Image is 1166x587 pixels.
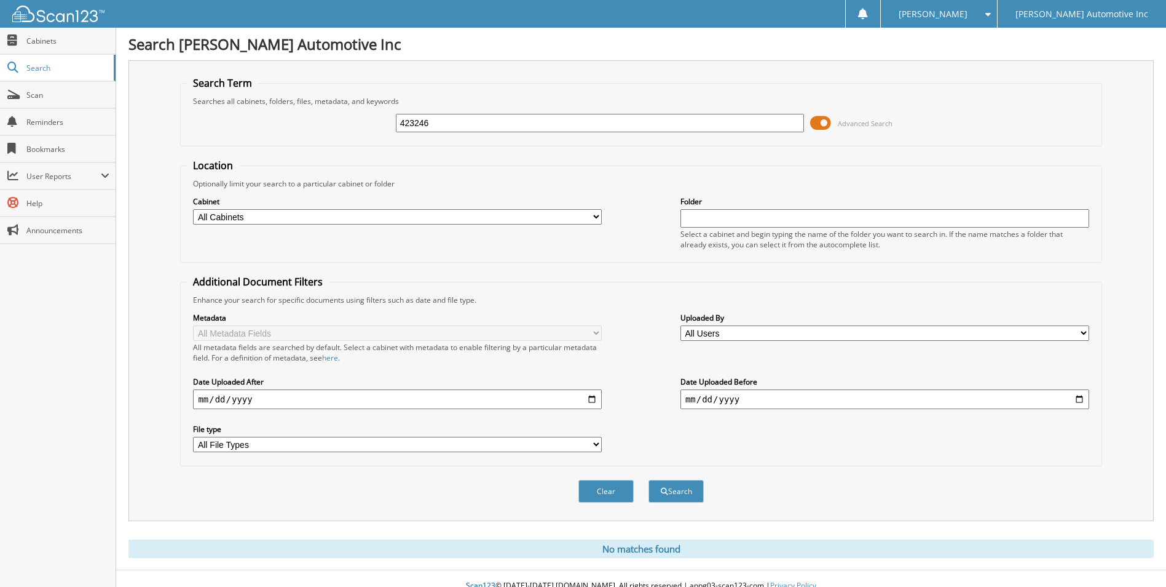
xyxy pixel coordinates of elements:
[26,90,109,100] span: Scan
[187,96,1095,106] div: Searches all cabinets, folders, files, metadata, and keywords
[26,225,109,236] span: Announcements
[680,229,1089,250] div: Select a cabinet and begin typing the name of the folder you want to search in. If the name match...
[187,76,258,90] legend: Search Term
[899,10,967,18] span: [PERSON_NAME]
[193,196,602,207] label: Cabinet
[26,63,108,73] span: Search
[187,178,1095,189] div: Optionally limit your search to a particular cabinet or folder
[193,313,602,323] label: Metadata
[128,34,1154,54] h1: Search [PERSON_NAME] Automotive Inc
[322,353,338,363] a: here
[838,119,892,128] span: Advanced Search
[648,480,704,503] button: Search
[187,159,239,172] legend: Location
[26,144,109,154] span: Bookmarks
[128,540,1154,558] div: No matches found
[1015,10,1148,18] span: [PERSON_NAME] Automotive Inc
[680,377,1089,387] label: Date Uploaded Before
[187,295,1095,305] div: Enhance your search for specific documents using filters such as date and file type.
[26,36,109,46] span: Cabinets
[187,275,329,289] legend: Additional Document Filters
[680,313,1089,323] label: Uploaded By
[680,389,1089,409] input: end
[26,198,109,209] span: Help
[12,6,104,22] img: scan123-logo-white.svg
[680,196,1089,207] label: Folder
[578,480,634,503] button: Clear
[193,377,602,387] label: Date Uploaded After
[26,171,101,182] span: User Reports
[193,342,602,363] div: All metadata fields are searched by default. Select a cabinet with metadata to enable filtering b...
[193,424,602,434] label: File type
[193,389,602,409] input: start
[26,117,109,127] span: Reminders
